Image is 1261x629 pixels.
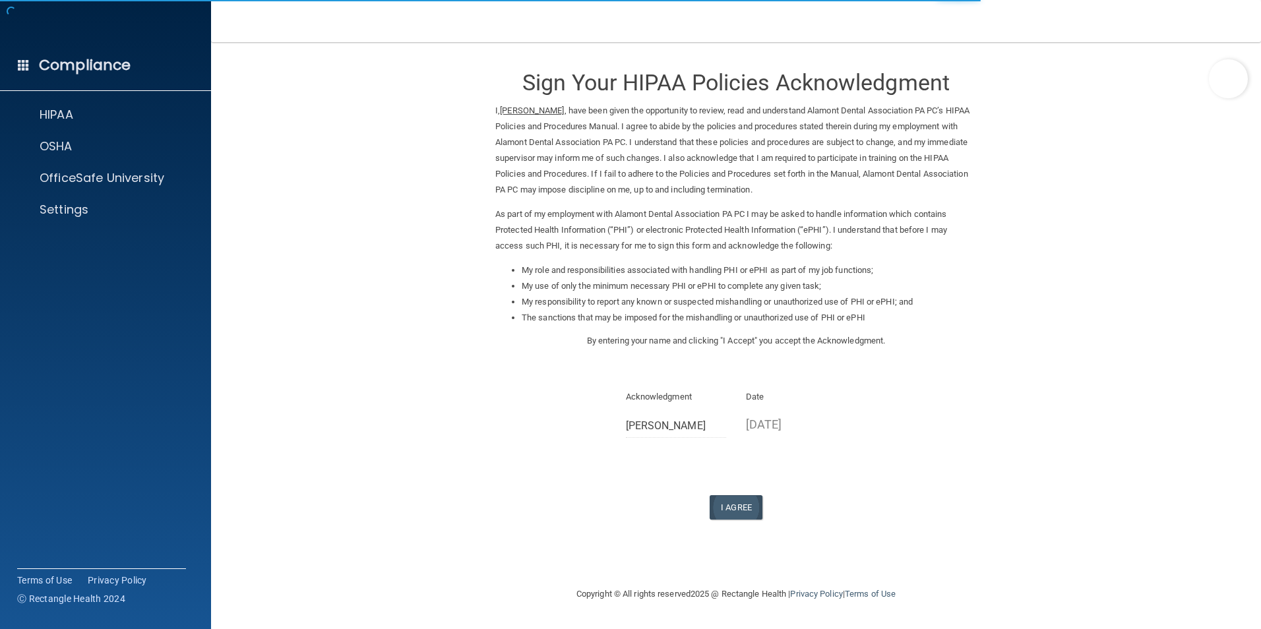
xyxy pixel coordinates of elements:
a: OfficeSafe University [16,170,192,186]
a: OSHA [16,138,192,154]
li: My use of only the minimum necessary PHI or ePHI to complete any given task; [522,278,977,294]
h4: Compliance [39,56,131,75]
li: My responsibility to report any known or suspected mishandling or unauthorized use of PHI or ePHI... [522,294,977,310]
p: OSHA [40,138,73,154]
a: Privacy Policy [88,574,147,587]
a: HIPAA [16,107,192,123]
button: I Agree [710,495,762,520]
a: Settings [16,202,192,218]
li: The sanctions that may be imposed for the mishandling or unauthorized use of PHI or ePHI [522,310,977,326]
a: Terms of Use [17,574,72,587]
ins: [PERSON_NAME] [500,105,564,115]
p: HIPAA [40,107,73,123]
input: Full Name [626,413,727,438]
p: Acknowledgment [626,389,727,405]
img: PMB logo [16,14,195,40]
button: Open Resource Center [1209,59,1248,98]
div: Copyright © All rights reserved 2025 @ Rectangle Health | | [495,573,977,615]
p: Settings [40,202,88,218]
a: Terms of Use [845,589,896,599]
iframe: Drift Widget Chat Controller [1033,535,1245,588]
p: OfficeSafe University [40,170,164,186]
h3: Sign Your HIPAA Policies Acknowledgment [495,71,977,95]
p: By entering your name and clicking "I Accept" you accept the Acknowledgment. [495,333,977,349]
a: Privacy Policy [790,589,842,599]
p: As part of my employment with Alamont Dental Association PA PC I may be asked to handle informati... [495,206,977,254]
p: I, , have been given the opportunity to review, read and understand Alamont Dental Association PA... [495,103,977,198]
p: Date [746,389,847,405]
span: Ⓒ Rectangle Health 2024 [17,592,125,605]
li: My role and responsibilities associated with handling PHI or ePHI as part of my job functions; [522,262,977,278]
p: [DATE] [746,413,847,435]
